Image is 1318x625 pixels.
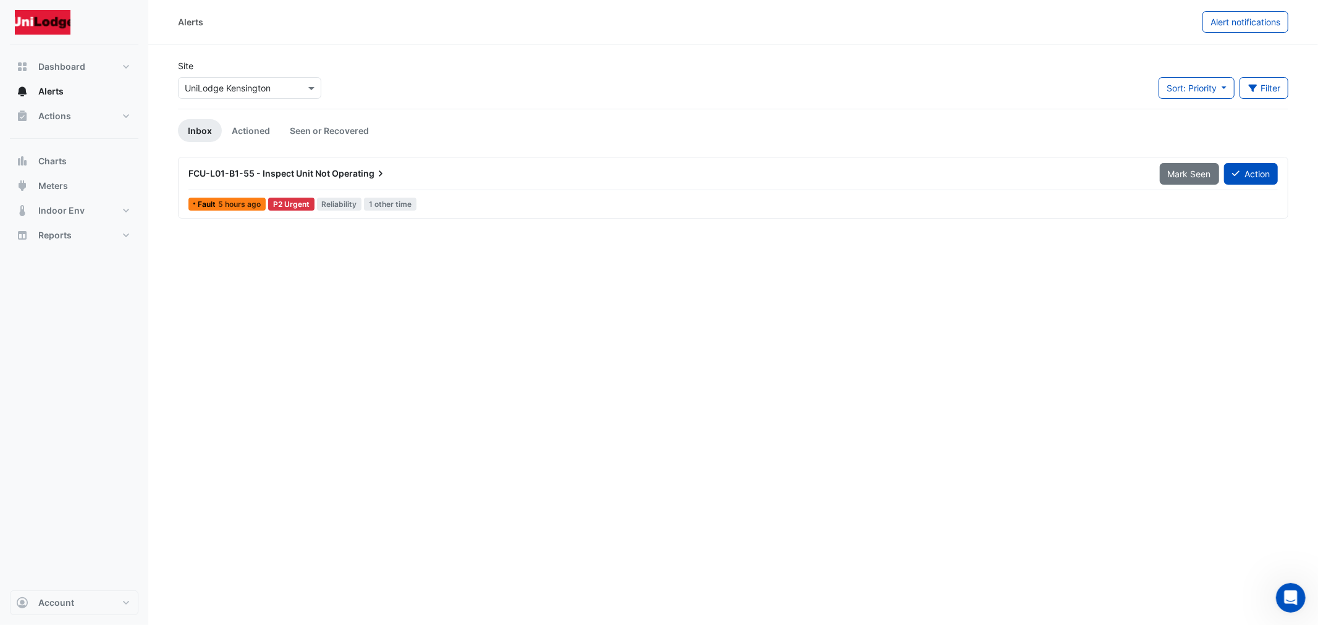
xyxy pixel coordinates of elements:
[332,167,387,180] span: Operating
[1167,83,1217,93] span: Sort: Priority
[38,204,85,217] span: Indoor Env
[1276,583,1306,613] iframe: Intercom live chat
[10,104,138,128] button: Actions
[188,168,330,178] span: FCU-L01-B1-55 - Inspect Unit Not
[10,149,138,174] button: Charts
[16,155,28,167] app-icon: Charts
[10,590,138,615] button: Account
[38,597,74,609] span: Account
[10,54,138,79] button: Dashboard
[16,61,28,73] app-icon: Dashboard
[10,174,138,198] button: Meters
[16,85,28,98] app-icon: Alerts
[198,201,218,208] span: Fault
[1168,169,1211,179] span: Mark Seen
[280,119,379,142] a: Seen or Recovered
[38,229,72,241] span: Reports
[38,180,68,192] span: Meters
[16,204,28,217] app-icon: Indoor Env
[15,10,70,35] img: Company Logo
[218,199,261,209] span: Tue 12-Aug-2025 10:15 AEST
[1210,17,1280,27] span: Alert notifications
[1202,11,1288,33] button: Alert notifications
[10,79,138,104] button: Alerts
[364,198,416,211] span: 1 other time
[38,155,67,167] span: Charts
[1240,77,1289,99] button: Filter
[38,85,64,98] span: Alerts
[178,119,222,142] a: Inbox
[317,198,362,211] span: Reliability
[1224,163,1278,185] button: Action
[16,229,28,241] app-icon: Reports
[10,198,138,223] button: Indoor Env
[38,61,85,73] span: Dashboard
[178,15,203,28] div: Alerts
[1160,163,1219,185] button: Mark Seen
[222,119,280,142] a: Actioned
[10,223,138,248] button: Reports
[268,198,315,211] div: P2 Urgent
[38,110,71,122] span: Actions
[16,110,28,122] app-icon: Actions
[178,59,193,72] label: Site
[16,180,28,192] app-icon: Meters
[1159,77,1235,99] button: Sort: Priority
